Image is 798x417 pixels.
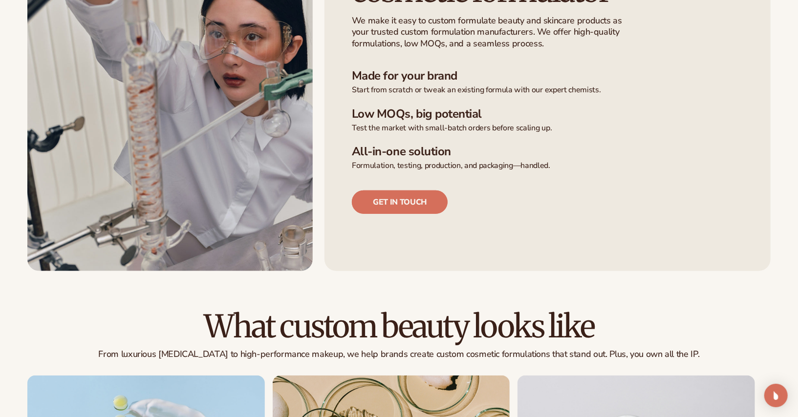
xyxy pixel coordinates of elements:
h3: Made for your brand [352,69,743,83]
p: We make it easy to custom formulate beauty and skincare products as your trusted custom formulati... [352,15,628,49]
p: Test the market with small-batch orders before scaling up. [352,123,743,133]
div: Open Intercom Messenger [764,384,788,407]
p: Formulation, testing, production, and packaging—handled. [352,161,743,171]
h3: Low MOQs, big potential [352,107,743,121]
p: Start from scratch or tweak an existing formula with our expert chemists. [352,85,743,95]
h2: What custom beauty looks like [27,310,771,343]
h3: All-in-one solution [352,145,743,159]
p: From luxurious [MEDICAL_DATA] to high-performance makeup, we help brands create custom cosmetic f... [27,349,771,360]
a: Get in touch [352,190,448,214]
